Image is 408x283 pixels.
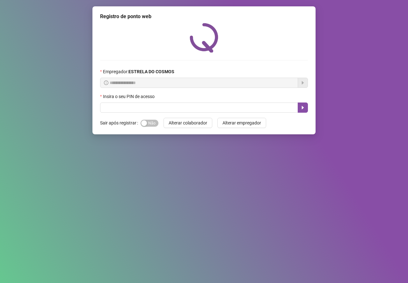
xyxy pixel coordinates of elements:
img: QRPoint [190,23,218,53]
span: Alterar empregador [222,119,261,126]
label: Insira o seu PIN de acesso [100,93,159,100]
strong: ESTRELA DO COSMOS [128,69,174,74]
div: Registro de ponto web [100,13,308,20]
span: Alterar colaborador [169,119,207,126]
button: Alterar empregador [217,118,266,128]
span: Empregador : [103,68,174,75]
label: Sair após registrar [100,118,141,128]
button: Alterar colaborador [164,118,212,128]
span: caret-right [300,105,305,110]
span: info-circle [104,81,108,85]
